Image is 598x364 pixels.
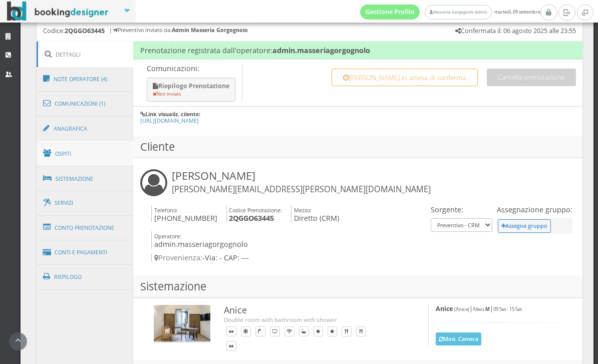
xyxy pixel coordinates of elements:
b: Anice [436,304,453,313]
h3: Sistemazione [133,275,582,298]
a: Gestione Profilo [360,5,420,20]
a: Conto Prenotazione [37,215,134,241]
a: Sistemazione [37,166,134,192]
a: Riepilogo [37,264,134,290]
span: - CAP: --- [219,253,249,262]
small: Mezzo: [294,206,312,214]
b: 2QGGO63445 [229,213,274,223]
img: c61cfc06592711ee9b0b027e0800ecac.jpg [154,305,210,343]
a: Servizi [37,190,134,216]
small: Non inviato [153,91,181,97]
a: Anagrafica [37,116,134,142]
b: Admin Masseria Gorgognolo [172,26,248,34]
b: M [485,306,490,312]
h4: Diretto (CRM) [291,205,339,223]
a: Dettagli [37,42,134,67]
h3: Cliente [133,136,582,158]
small: Codice Prenotazione: [229,206,282,214]
small: [PERSON_NAME][EMAIL_ADDRESS][PERSON_NAME][DOMAIN_NAME] [172,184,431,195]
h4: [PHONE_NUMBER] [151,205,217,223]
h5: Codice: [43,27,105,35]
h3: Anice [224,305,408,316]
span: Via: [205,253,217,262]
button: Mod. Camera [436,332,482,345]
b: 2QGGO63445 [65,27,105,35]
small: Operatore: [154,232,181,240]
b: admin.masseriagorgognolo [272,46,370,55]
a: Masseria Gorgognolo Admin [425,5,492,20]
div: Double room with bathroom with shower [224,315,408,324]
small: Telefono: [154,206,178,214]
span: martedì, 09 settembre [360,5,540,20]
button: Riepilogo Prenotazione Non inviato [147,78,235,102]
h4: Sorgente: [431,205,492,214]
a: Comunicazioni (1) [37,91,134,117]
h6: | Preventivo inviato da: [109,27,248,34]
button: [PERSON_NAME] in attesa di conferma [332,69,478,86]
button: Cancella prenotazione [487,69,576,86]
h3: [PERSON_NAME] [172,169,431,195]
h4: Prenotazione registrata dall'operatore: [133,42,582,60]
small: Allest. [473,306,490,312]
button: Assegna gruppo [498,219,551,233]
h4: admin.masseriagorgognolo [151,231,248,249]
h5: | | [436,305,562,312]
small: 09 Set - 15 Set [493,306,522,312]
h4: Assegnazione gruppo: [497,205,572,214]
p: Comunicazioni: [147,64,237,73]
a: Ospiti [37,141,134,167]
a: [URL][DOMAIN_NAME] [140,117,199,124]
img: BookingDesigner.com [7,2,109,21]
span: Provenienza: [154,253,202,262]
small: (Anice) [454,306,469,312]
b: Link visualiz. cliente: [145,110,200,118]
h5: Confermata il: 06 agosto 2025 alle 23:55 [455,27,576,35]
a: Conti e Pagamenti [37,240,134,265]
h4: - [151,253,428,262]
a: Note Operatore (4) [37,66,134,92]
